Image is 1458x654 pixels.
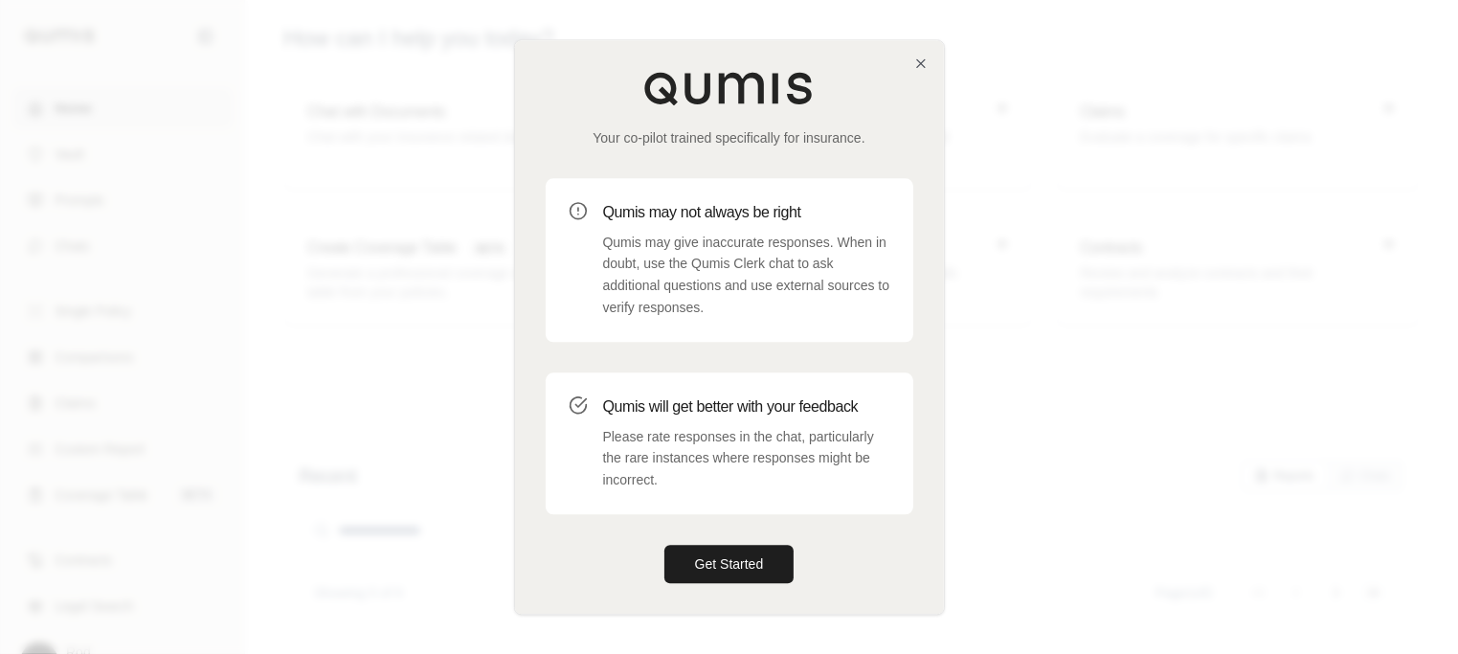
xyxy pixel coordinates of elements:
[643,71,816,105] img: Qumis Logo
[546,128,913,147] p: Your co-pilot trained specifically for insurance.
[603,426,890,491] p: Please rate responses in the chat, particularly the rare instances where responses might be incor...
[603,201,890,224] h3: Qumis may not always be right
[603,232,890,319] p: Qumis may give inaccurate responses. When in doubt, use the Qumis Clerk chat to ask additional qu...
[664,545,795,583] button: Get Started
[603,395,890,418] h3: Qumis will get better with your feedback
